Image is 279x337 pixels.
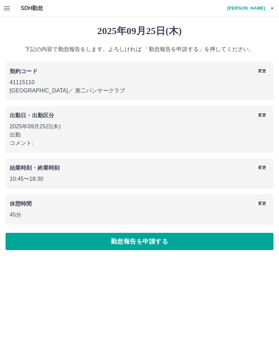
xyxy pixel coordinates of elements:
button: 変更 [255,200,269,207]
b: 契約コード [10,68,38,74]
button: 変更 [255,164,269,171]
p: 出勤 [10,131,269,139]
p: [GEOGRAPHIC_DATA] ／ 第二パンサークラブ [10,87,269,95]
button: 勤怠報告を申請する [6,233,273,250]
button: 変更 [255,111,269,119]
p: 下記の内容で勤怠報告をします。よろしければ 「勤怠報告を申請する」を押してください。 [6,45,273,53]
p: コメント: [10,139,269,147]
b: 始業時刻・終業時刻 [10,165,60,171]
p: 10:45 〜 18:30 [10,175,269,183]
p: 2025年09月25日(木) [10,122,269,131]
h1: 2025年09月25日(木) [6,25,273,37]
p: 41115110 [10,78,269,87]
b: 出勤日・出勤区分 [10,112,54,118]
b: 休憩時間 [10,201,32,207]
button: 変更 [255,67,269,75]
p: 45分 [10,211,269,219]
